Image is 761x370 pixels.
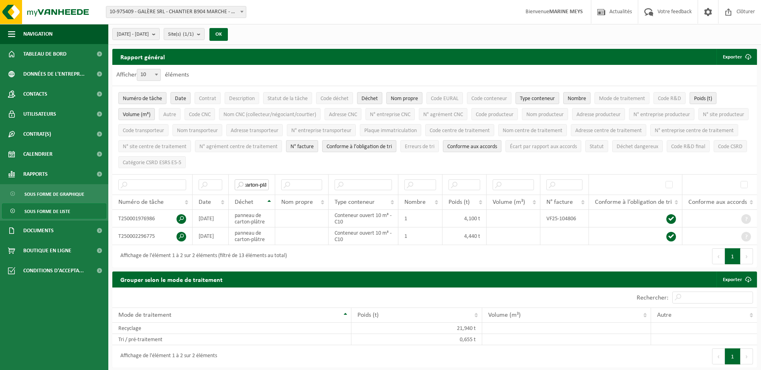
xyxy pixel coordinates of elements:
span: N° agrément CNC [423,112,463,118]
button: N° agrément centre de traitementN° agrément centre de traitement: Activate to sort [195,140,282,152]
button: Type conteneurType conteneur: Activate to sort [515,92,559,104]
button: ContratContrat: Activate to sort [195,92,221,104]
span: Plaque immatriculation [364,128,417,134]
span: Sous forme de graphique [24,187,84,202]
td: 21,940 t [351,323,482,334]
button: N° agrément CNCN° agrément CNC: Activate to sort [419,108,467,120]
span: Nom propre [281,199,313,205]
span: Statut de la tâche [268,96,308,102]
td: Conteneur ouvert 10 m³ - C10 [329,210,398,227]
span: Adresse producteur [576,112,621,118]
span: Déchet dangereux [617,144,658,150]
button: DescriptionDescription: Activate to sort [225,92,259,104]
td: 0,655 t [351,334,482,345]
span: Numéro de tâche [118,199,164,205]
span: Mode de traitement [118,312,171,318]
span: Poids (t) [694,96,712,102]
button: N° entreprise centre de traitementN° entreprise centre de traitement: Activate to sort [650,124,738,136]
span: 10-975409 - GALÈRE SRL - CHANTIER B904 MARCHE - MARCHE-EN-FAMENNE [106,6,246,18]
span: Type conteneur [520,96,555,102]
span: Conforme aux accords [447,144,497,150]
button: Nom centre de traitementNom centre de traitement: Activate to sort [498,124,567,136]
button: Code R&D finalCode R&amp;D final: Activate to sort [667,140,710,152]
button: Code producteurCode producteur: Activate to sort [471,108,518,120]
span: Adresse CNC [329,112,357,118]
button: Nom producteurNom producteur: Activate to sort [522,108,568,120]
td: T250001976986 [112,210,193,227]
span: N° entreprise CNC [370,112,410,118]
span: Nom transporteur [177,128,218,134]
span: Adresse centre de traitement [575,128,642,134]
button: 1 [725,248,741,264]
span: Documents [23,221,54,241]
button: Volume (m³)Volume (m³): Activate to sort [118,108,155,120]
span: Utilisateurs [23,104,56,124]
button: Code EURALCode EURAL: Activate to sort [426,92,463,104]
span: Nom producteur [526,112,564,118]
button: Next [741,348,753,364]
strong: MARINE MEYS [549,9,583,15]
span: Nom centre de traitement [503,128,562,134]
button: N° entreprise transporteurN° entreprise transporteur: Activate to sort [287,124,356,136]
button: Code transporteurCode transporteur: Activate to sort [118,124,168,136]
button: Code conteneurCode conteneur: Activate to sort [467,92,511,104]
span: Adresse transporteur [231,128,278,134]
button: Déchet dangereux : Activate to sort [612,140,663,152]
span: Autre [163,112,176,118]
button: Code CNCCode CNC: Activate to sort [185,108,215,120]
button: N° factureN° facture: Activate to sort [286,140,318,152]
span: Code R&D final [671,144,705,150]
button: Conforme à l’obligation de tri : Activate to sort [322,140,396,152]
button: DateDate: Activate to sort [170,92,191,104]
span: 10 [137,69,160,80]
span: Nom propre [391,96,418,102]
span: Volume (m³) [493,199,525,205]
button: Écart par rapport aux accordsÉcart par rapport aux accords: Activate to sort [505,140,581,152]
button: Adresse CNCAdresse CNC: Activate to sort [325,108,361,120]
td: T250002296775 [112,227,193,245]
span: Date [199,199,211,205]
span: Code CSRD [718,144,743,150]
button: Plaque immatriculationPlaque immatriculation: Activate to sort [360,124,421,136]
span: Nom CNC (collecteur/négociant/courtier) [223,112,316,118]
span: Autre [657,312,672,318]
td: [DATE] [193,227,229,245]
span: Déchet [361,96,378,102]
button: Site(s)(1/1) [164,28,205,40]
button: Previous [712,348,725,364]
span: Catégorie CSRD ESRS E5-5 [123,160,181,166]
button: Next [741,248,753,264]
div: Affichage de l'élément 1 à 2 sur 2 éléments [116,349,217,364]
button: Erreurs de triErreurs de tri: Activate to sort [400,140,439,152]
button: Code CSRDCode CSRD: Activate to sort [714,140,747,152]
button: Code déchetCode déchet: Activate to sort [316,92,353,104]
count: (1/1) [183,32,194,37]
span: Contacts [23,84,47,104]
span: N° entreprise transporteur [291,128,351,134]
span: Conforme aux accords [688,199,747,205]
button: Conforme aux accords : Activate to sort [443,140,501,152]
span: Code déchet [321,96,349,102]
span: Volume (m³) [123,112,150,118]
span: Code conteneur [471,96,507,102]
button: Mode de traitementMode de traitement: Activate to sort [595,92,649,104]
span: N° site centre de traitement [123,144,187,150]
label: Afficher éléments [116,72,189,78]
span: Code R&D [658,96,681,102]
span: [DATE] - [DATE] [117,28,149,40]
span: Code centre de traitement [430,128,490,134]
button: N° entreprise producteurN° entreprise producteur: Activate to sort [629,108,694,120]
span: Tableau de bord [23,44,67,64]
a: Exporter [716,271,756,288]
span: Volume (m³) [488,312,521,318]
button: OK [209,28,228,41]
span: N° entreprise producteur [633,112,690,118]
span: Contrat [199,96,216,102]
div: Affichage de l'élément 1 à 2 sur 2 éléments (filtré de 13 éléments au total) [116,249,287,263]
label: Rechercher: [637,295,668,301]
button: StatutStatut: Activate to sort [585,140,608,152]
span: Nombre [568,96,586,102]
span: Sous forme de liste [24,204,70,219]
span: Statut [590,144,604,150]
span: Rapports [23,164,48,184]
